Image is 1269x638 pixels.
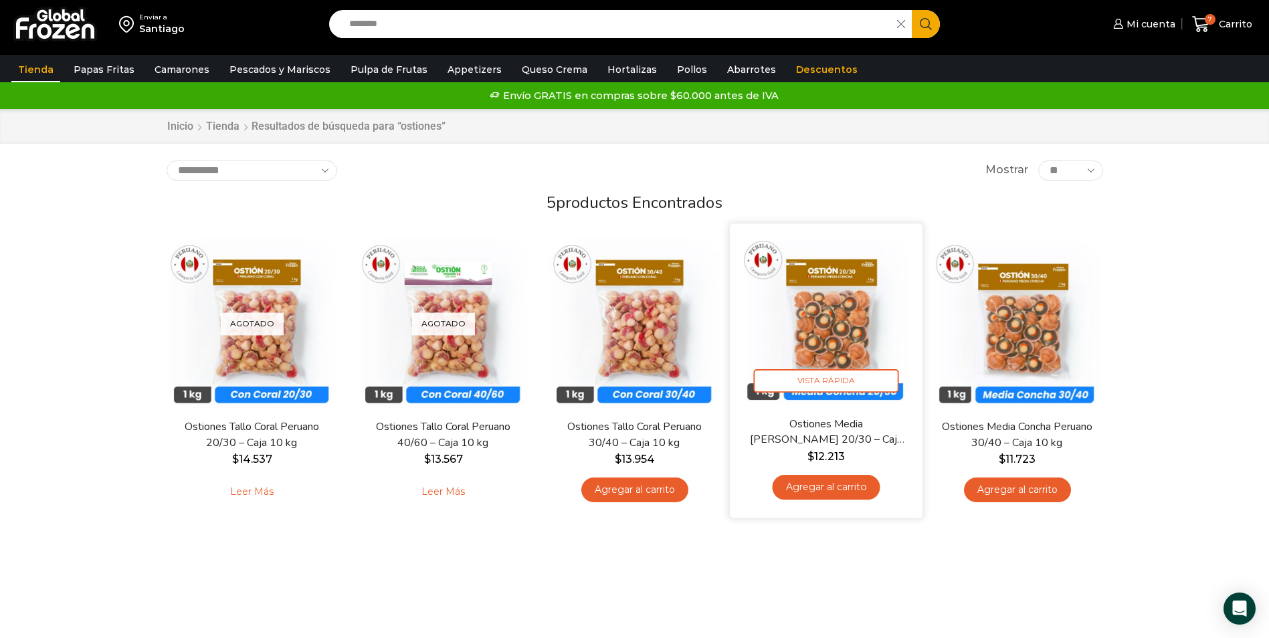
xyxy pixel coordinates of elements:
span: $ [232,453,239,465]
span: productos encontrados [556,192,722,213]
bdi: 14.537 [232,453,272,465]
span: $ [999,453,1005,465]
a: Ostiones Media Concha Peruano 30/40 – Caja 10 kg [940,419,1094,450]
select: Pedido de la tienda [167,161,337,181]
bdi: 13.567 [424,453,463,465]
a: Agregar al carrito: “Ostiones Media Concha Peruano 20/30 - Caja 10 kg” [772,475,880,500]
a: Pulpa de Frutas [344,57,434,82]
a: Agregar al carrito: “Ostiones Tallo Coral Peruano 30/40 - Caja 10 kg” [581,477,688,502]
button: Search button [912,10,940,38]
a: Ostiones Tallo Coral Peruano 30/40 – Caja 10 kg [557,419,711,450]
p: Agotado [221,313,284,335]
div: Enviar a [139,13,185,22]
bdi: 12.213 [807,450,844,463]
a: Ostiones Media [PERSON_NAME] 20/30 – Caja 10 kg [748,417,903,448]
a: Queso Crema [515,57,594,82]
h1: Resultados de búsqueda para “ostiones” [252,120,446,132]
bdi: 11.723 [999,453,1036,465]
span: Vista Rápida [753,369,898,393]
span: Carrito [1215,17,1252,31]
a: Abarrotes [720,57,783,82]
a: Leé más sobre “Ostiones Tallo Coral Peruano 20/30 - Caja 10 kg” [209,477,294,506]
span: $ [807,450,814,463]
span: Mi cuenta [1123,17,1175,31]
div: Open Intercom Messenger [1224,593,1256,625]
span: 5 [547,192,556,213]
a: Hortalizas [601,57,664,82]
a: Ostiones Tallo Coral Peruano 40/60 – Caja 10 kg [366,419,520,450]
a: Pescados y Mariscos [223,57,337,82]
a: Descuentos [789,57,864,82]
div: Santiago [139,22,185,35]
a: Agregar al carrito: “Ostiones Media Concha Peruano 30/40 - Caja 10 kg” [964,477,1071,502]
a: 7 Carrito [1189,9,1256,40]
a: Inicio [167,119,194,134]
p: Agotado [412,313,475,335]
a: Mi cuenta [1110,11,1175,37]
span: 7 [1205,14,1215,25]
span: $ [424,453,431,465]
a: Ostiones Tallo Coral Peruano 20/30 – Caja 10 kg [175,419,328,450]
a: Appetizers [441,57,508,82]
a: Papas Fritas [67,57,141,82]
a: Leé más sobre “Ostiones Tallo Coral Peruano 40/60 - Caja 10 kg” [401,477,486,506]
img: address-field-icon.svg [119,13,139,35]
a: Tienda [205,119,240,134]
span: Mostrar [985,163,1028,178]
a: Pollos [670,57,714,82]
a: Camarones [148,57,216,82]
bdi: 13.954 [615,453,655,465]
nav: Breadcrumb [167,119,446,134]
span: $ [615,453,621,465]
a: Tienda [11,57,60,82]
